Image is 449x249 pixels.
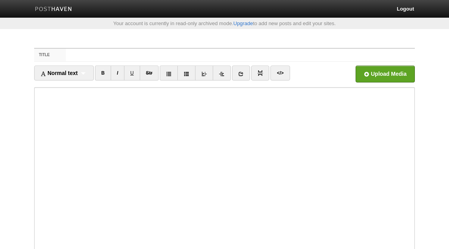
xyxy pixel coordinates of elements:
a: U [124,66,140,81]
img: pagebreak-icon.png [257,70,263,76]
a: B [95,66,111,81]
a: I [111,66,124,81]
del: Str [146,70,153,76]
a: Upgrade [234,20,253,26]
label: Title [34,49,66,61]
img: Posthaven-bar [35,7,72,13]
div: Your account is currently in read-only archived mode. to add new posts and edit your sites. [28,21,421,26]
span: Normal text [40,70,78,76]
a: Str [140,66,159,81]
a: </> [270,66,290,81]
